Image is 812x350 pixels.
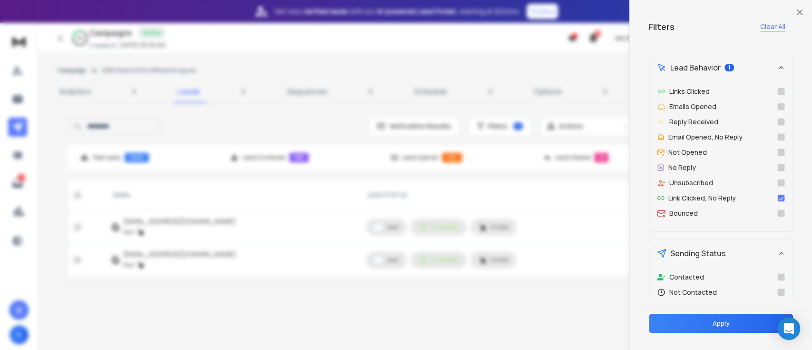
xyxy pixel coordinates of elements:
[670,62,721,73] span: Lead Behavior
[649,20,675,33] h2: Filters
[669,288,717,297] p: Not Contacted
[669,102,716,111] p: Emails Opened
[649,81,792,231] div: Lead Behavior1
[649,314,793,333] button: Apply
[669,87,710,96] p: Links Clicked
[777,317,800,340] div: Open Intercom Messenger
[669,178,713,188] p: Unsubscribed
[724,64,734,71] span: 1
[669,209,698,218] p: Bounced
[668,163,696,172] p: No Reply
[753,17,793,36] button: Clear All
[669,272,704,282] p: Contacted
[668,193,736,203] p: Link Clicked, No Reply
[668,148,707,157] p: Not Opened
[649,54,792,81] button: Lead Behavior1
[668,132,743,142] p: Email Opened, No Reply
[649,240,792,267] button: Sending Status
[669,117,718,127] p: Reply Received
[670,248,726,259] span: Sending Status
